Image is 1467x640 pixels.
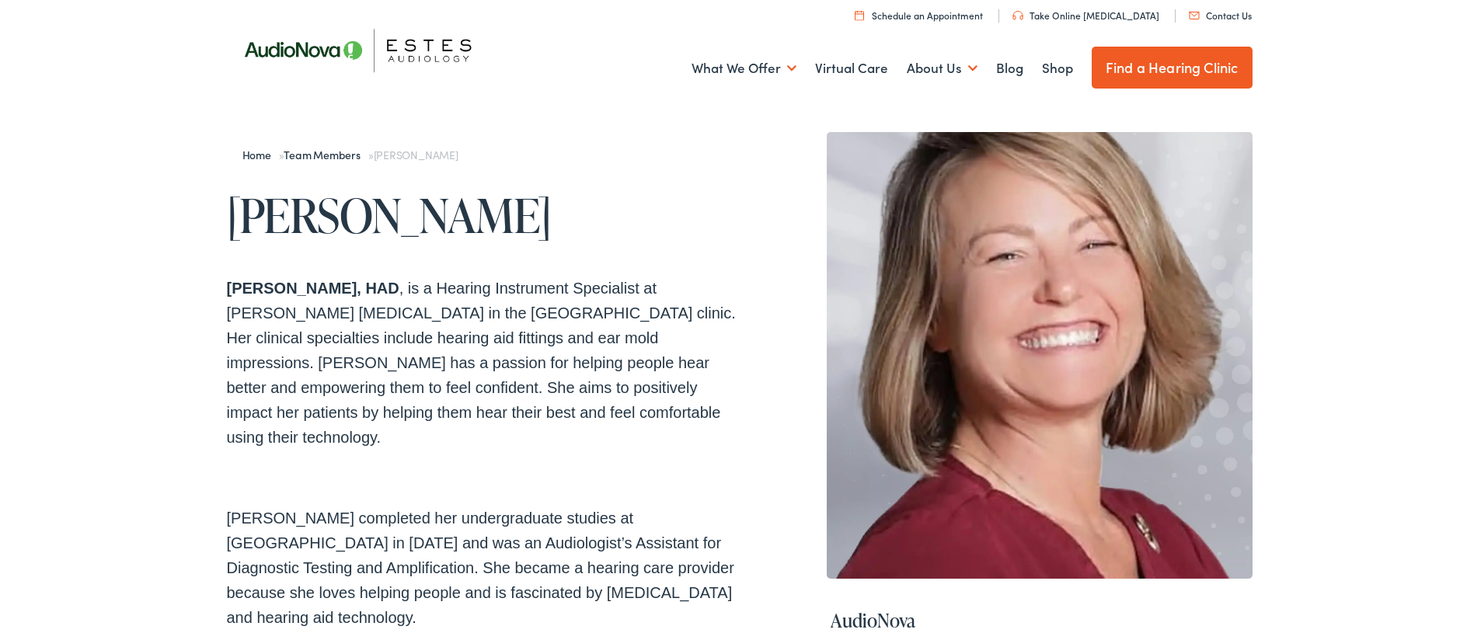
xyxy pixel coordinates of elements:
a: Schedule an Appointment [855,6,983,19]
p: , is a Hearing Instrument Specialist at [PERSON_NAME] [MEDICAL_DATA] in the [GEOGRAPHIC_DATA] cli... [227,273,740,447]
a: Home [242,144,279,160]
h4: AudioNova [831,607,1249,630]
a: Take Online [MEDICAL_DATA] [1012,6,1159,19]
span: [PERSON_NAME] [374,144,458,160]
a: Contact Us [1189,6,1252,19]
img: utility icon [1012,9,1023,18]
span: » » [242,144,458,160]
a: About Us [907,37,977,95]
a: Shop [1042,37,1073,95]
strong: [PERSON_NAME], HAD [227,277,399,294]
a: Virtual Care [815,37,888,95]
img: utility icon [1189,9,1200,17]
h1: [PERSON_NAME] [227,187,740,238]
a: Find a Hearing Clinic [1092,44,1253,86]
p: [PERSON_NAME] completed her undergraduate studies at [GEOGRAPHIC_DATA] in [DATE] and was an Audio... [227,503,740,628]
a: What We Offer [692,37,796,95]
img: utility icon [855,8,864,18]
a: Blog [996,37,1023,95]
a: Team Members [284,144,368,160]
